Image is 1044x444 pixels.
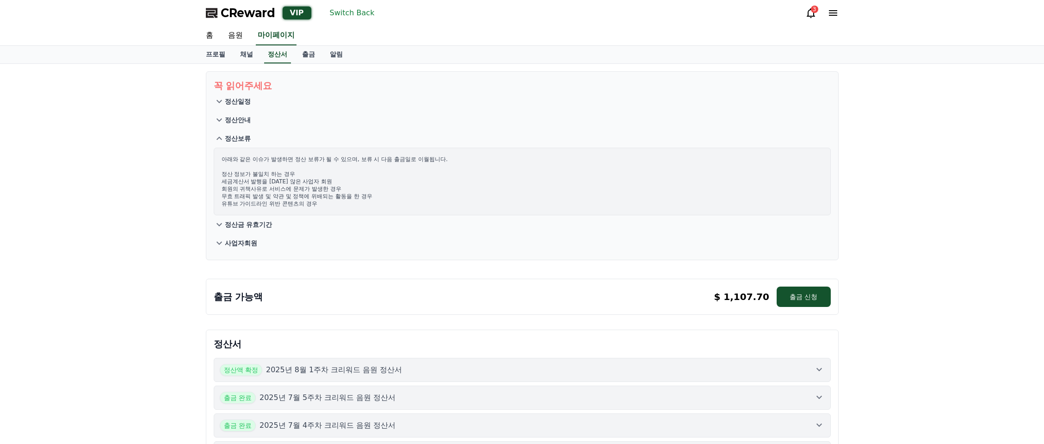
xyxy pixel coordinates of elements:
span: 정산액 확정 [220,364,262,376]
a: 정산서 [264,46,291,63]
a: 프로필 [198,46,233,63]
div: VIP [283,6,311,19]
button: 정산일정 [214,92,831,111]
p: 아래와 같은 이슈가 발생하면 정산 보류가 될 수 있으며, 보류 시 다음 출금일로 이월됩니다. 정산 정보가 불일치 하는 경우 세금계산서 발행을 [DATE] 않은 사업자 회원 회... [222,156,823,207]
a: 채널 [233,46,260,63]
p: 정산서 [214,338,831,350]
button: Switch Back [326,6,378,20]
span: CReward [221,6,275,20]
p: 2025년 7월 4주차 크리워드 음원 정산서 [259,420,396,431]
button: 정산액 확정 2025년 8월 1주차 크리워드 음원 정산서 [214,358,831,382]
a: 알림 [322,46,350,63]
p: 출금 가능액 [214,290,263,303]
span: 출금 완료 [220,419,256,431]
p: 꼭 읽어주세요 [214,79,831,92]
a: CReward [206,6,275,20]
div: 3 [811,6,818,13]
p: 정산보류 [225,134,251,143]
button: 정산금 유효기간 [214,215,831,234]
a: 3 [805,7,816,19]
p: 정산안내 [225,115,251,125]
button: 출금 신청 [777,287,830,307]
button: 사업자회원 [214,234,831,252]
p: 2025년 8월 1주차 크리워드 음원 정산서 [266,364,402,375]
button: 출금 완료 2025년 7월 5주차 크리워드 음원 정산서 [214,386,831,410]
a: 출금 [295,46,322,63]
p: 2025년 7월 5주차 크리워드 음원 정산서 [259,392,396,403]
button: 출금 완료 2025년 7월 4주차 크리워드 음원 정산서 [214,413,831,438]
a: 마이페이지 [256,26,297,45]
a: 음원 [221,26,250,45]
span: 출금 완료 [220,392,256,404]
button: 정산안내 [214,111,831,129]
p: 사업자회원 [225,238,257,248]
p: 정산금 유효기간 [225,220,272,229]
a: 홈 [198,26,221,45]
p: 정산일정 [225,97,251,106]
p: $ 1,107.70 [714,290,769,303]
button: 정산보류 [214,129,831,148]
